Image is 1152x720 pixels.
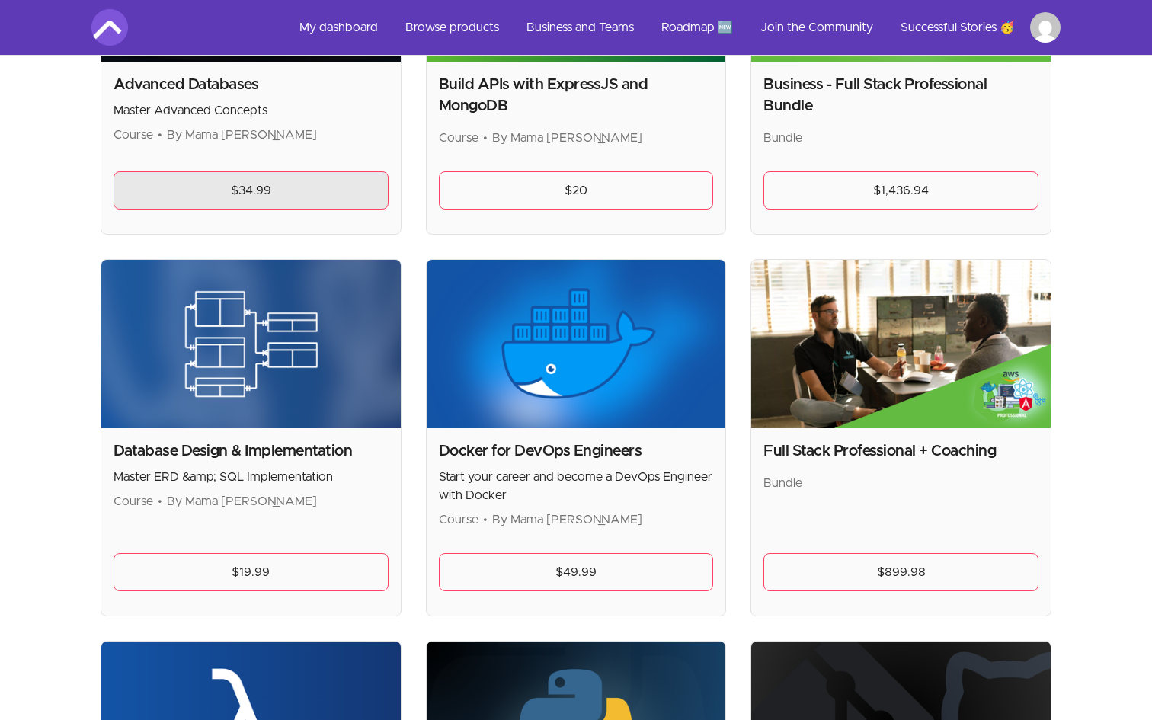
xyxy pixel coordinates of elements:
[483,514,488,526] span: •
[439,74,714,117] h2: Build APIs with ExpressJS and MongoDB
[287,9,1061,46] nav: Main
[439,132,478,144] span: Course
[114,495,153,507] span: Course
[114,101,389,120] p: Master Advanced Concepts
[393,9,511,46] a: Browse products
[427,260,726,428] img: Product image for Docker for DevOps Engineers
[888,9,1027,46] a: Successful Stories 🥳
[763,440,1038,462] h2: Full Stack Professional + Coaching
[439,171,714,210] a: $20
[751,260,1051,428] img: Product image for Full Stack Professional + Coaching
[167,129,317,141] span: By Mama [PERSON_NAME]
[114,171,389,210] a: $34.99
[763,171,1038,210] a: $1,436.94
[439,468,714,504] p: Start your career and become a DevOps Engineer with Docker
[763,132,802,144] span: Bundle
[287,9,390,46] a: My dashboard
[158,495,162,507] span: •
[763,553,1038,591] a: $899.98
[91,9,128,46] img: Amigoscode logo
[158,129,162,141] span: •
[101,260,401,428] img: Product image for Database Design & Implementation
[114,129,153,141] span: Course
[649,9,745,46] a: Roadmap 🆕
[763,477,802,489] span: Bundle
[439,514,478,526] span: Course
[114,553,389,591] a: $19.99
[748,9,885,46] a: Join the Community
[167,495,317,507] span: By Mama [PERSON_NAME]
[439,440,714,462] h2: Docker for DevOps Engineers
[514,9,646,46] a: Business and Teams
[483,132,488,144] span: •
[763,74,1038,117] h2: Business - Full Stack Professional Bundle
[1030,12,1061,43] img: Profile image for Maodo NDIAYE
[492,514,642,526] span: By Mama [PERSON_NAME]
[114,440,389,462] h2: Database Design & Implementation
[114,468,389,486] p: Master ERD &amp; SQL Implementation
[492,132,642,144] span: By Mama [PERSON_NAME]
[439,553,714,591] a: $49.99
[114,74,389,95] h2: Advanced Databases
